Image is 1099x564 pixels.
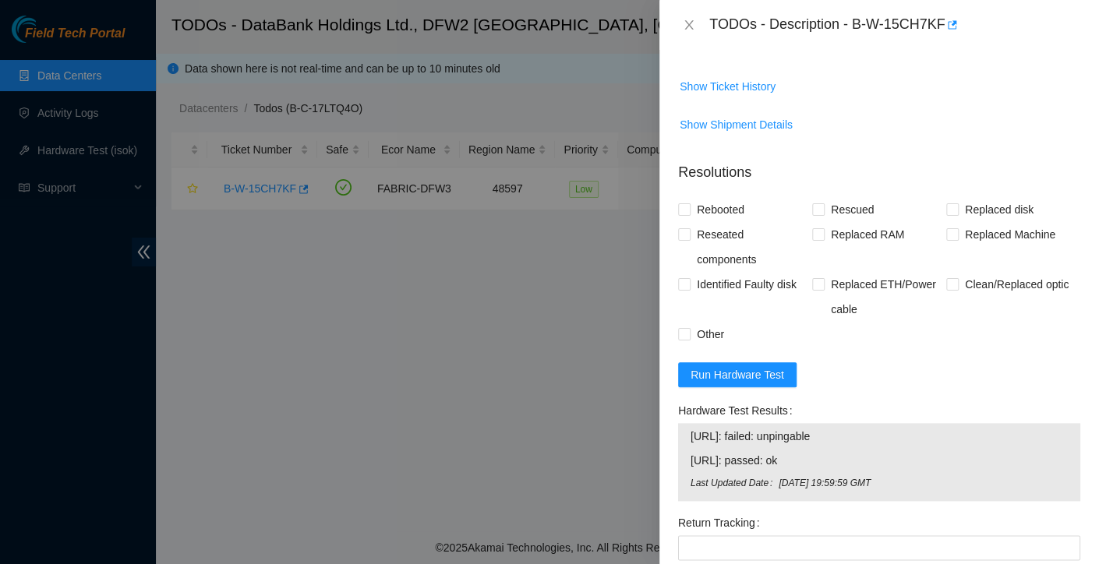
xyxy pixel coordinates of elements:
[959,197,1040,222] span: Replaced disk
[679,74,776,99] button: Show Ticket History
[678,362,797,387] button: Run Hardware Test
[959,272,1075,297] span: Clean/Replaced optic
[691,197,751,222] span: Rebooted
[691,428,1068,445] span: [URL]: failed: unpingable
[678,398,798,423] label: Hardware Test Results
[679,112,793,137] button: Show Shipment Details
[691,222,812,272] span: Reseated components
[825,197,880,222] span: Rescued
[678,510,766,535] label: Return Tracking
[825,222,910,247] span: Replaced RAM
[678,18,700,33] button: Close
[691,272,803,297] span: Identified Faulty disk
[691,366,784,383] span: Run Hardware Test
[678,535,1080,560] input: Return Tracking
[691,322,730,347] span: Other
[779,476,1068,491] span: [DATE] 19:59:59 GMT
[683,19,695,31] span: close
[825,272,946,322] span: Replaced ETH/Power cable
[680,78,776,95] span: Show Ticket History
[678,150,1080,183] p: Resolutions
[959,222,1062,247] span: Replaced Machine
[709,12,1080,37] div: TODOs - Description - B-W-15CH7KF
[680,116,793,133] span: Show Shipment Details
[691,476,779,491] span: Last Updated Date
[691,452,1068,469] span: [URL]: passed: ok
